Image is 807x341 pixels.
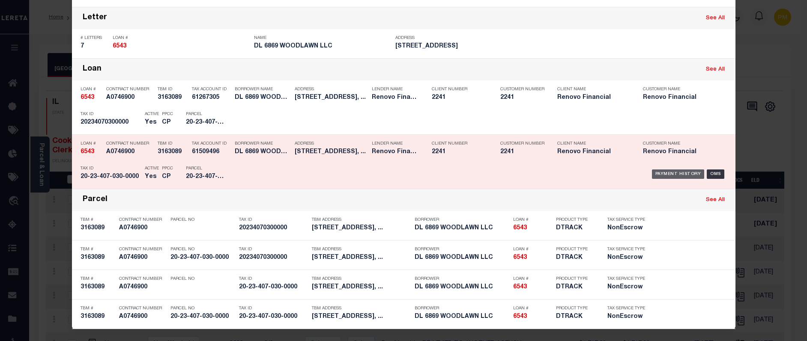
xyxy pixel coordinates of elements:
h5: DL 6869 WOODLAWN LLC [415,225,509,232]
p: Active [145,112,159,117]
p: Parcel No [170,217,235,222]
p: Loan # [81,141,102,146]
p: Tax Service Type [607,217,646,222]
p: Parcel No [170,306,235,311]
h5: NonEscrow [607,313,646,320]
p: TBM Address [312,306,410,311]
h5: Yes [145,119,158,126]
h5: DL 6869 WOODLAWN LLC [235,94,290,101]
div: Payment History [652,169,705,179]
h5: 6543 [113,43,250,50]
p: Tax ID [239,276,308,282]
h5: 20-23-407-030-0000 [186,173,224,181]
p: Address [295,87,368,92]
h5: 7 [81,43,108,50]
p: Product Type [556,276,595,282]
p: Contract Number [106,87,153,92]
p: Client Number [432,87,487,92]
p: Contract Number [119,217,166,222]
h5: 1472 East 69th Street Chicago, ... [312,313,410,320]
p: Borrower [415,306,509,311]
p: Tax Account ID [192,141,230,146]
p: TBM ID [158,87,188,92]
strong: 6543 [81,149,94,155]
h5: 20234070300000 [239,254,308,261]
div: OMS [707,169,724,179]
p: TBM Address [312,247,410,252]
h5: 3163089 [81,254,115,261]
h5: A0746900 [119,313,166,320]
div: Loan [83,65,102,74]
h5: NonEscrow [607,225,646,232]
h5: 3163089 [81,225,115,232]
h5: 20-23-407-030-0000 [239,284,308,291]
p: Product Type [556,217,595,222]
p: Name [254,36,391,41]
h5: CP [162,119,173,126]
h5: 3163089 [158,148,188,156]
h5: 20-23-407-030-0000 [170,254,235,261]
p: Client Name [557,87,630,92]
p: Loan # [113,36,250,41]
h5: 6543 [513,225,552,232]
p: Contract Number [119,247,166,252]
h5: A0746900 [119,284,166,291]
h5: DL 6869 WOODLAWN LLC [415,254,509,261]
p: Product Type [556,306,595,311]
p: TBM # [81,247,115,252]
p: Loan # [513,247,552,252]
h5: 1472 East 69th Street Chicago, ... [312,284,410,291]
p: Tax Service Type [607,247,646,252]
h5: 20-23-407-030-0000 [239,313,308,320]
p: Loan # [513,217,552,222]
p: Borrower Name [235,87,290,92]
p: Parcel [186,112,224,117]
h5: 1472 East 69th Street Chicago, ... [295,94,368,101]
h5: 2241 [500,148,543,156]
a: See All [706,15,725,21]
h5: DL 6869 WOODLAWN LLC [415,284,509,291]
p: Tax Service Type [607,306,646,311]
h5: A0746900 [106,148,153,156]
h5: Renovo Financial [372,94,419,101]
p: Lender Name [372,87,419,92]
h5: 635 W Briar Pl [395,43,532,50]
p: Customer Name [643,87,716,92]
h5: Renovo Financial [372,148,419,156]
p: # Letters [81,36,108,41]
p: Borrower [415,217,509,222]
h5: 61267305 [192,94,230,101]
div: Parcel [83,195,108,205]
strong: 6543 [513,255,527,261]
h5: 1472 East 69th Street Chicago, ... [295,148,368,156]
h5: 2241 [432,148,487,156]
h5: 6543 [513,313,552,320]
strong: 6543 [113,43,126,49]
h5: CP [162,173,173,181]
p: Borrower Name [235,141,290,146]
h5: 20234070300000 [239,225,308,232]
div: Letter [83,13,107,23]
p: Loan # [81,87,102,92]
h5: 6543 [513,254,552,261]
a: See All [706,67,725,72]
h5: 2241 [432,94,487,101]
p: Tax Account ID [192,87,230,92]
p: Address [295,141,368,146]
h5: DL 6869 WOODLAWN LLC [235,148,290,156]
h5: DL 6869 WOODLAWN LLC [254,43,391,50]
h5: 3163089 [158,94,188,101]
p: Contract Number [119,306,166,311]
h5: A0746900 [106,94,153,101]
h5: NonEscrow [607,284,646,291]
h5: 1472 East 69th Street Chicago, ... [312,254,410,261]
p: Loan # [513,276,552,282]
p: Tax ID [81,166,140,171]
h5: DTRACK [556,284,595,291]
p: Contract Number [106,141,153,146]
h5: Yes [145,173,158,181]
strong: 6543 [513,314,527,320]
p: TBM # [81,306,115,311]
p: TBM Address [312,217,410,222]
p: PPCC [162,166,173,171]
